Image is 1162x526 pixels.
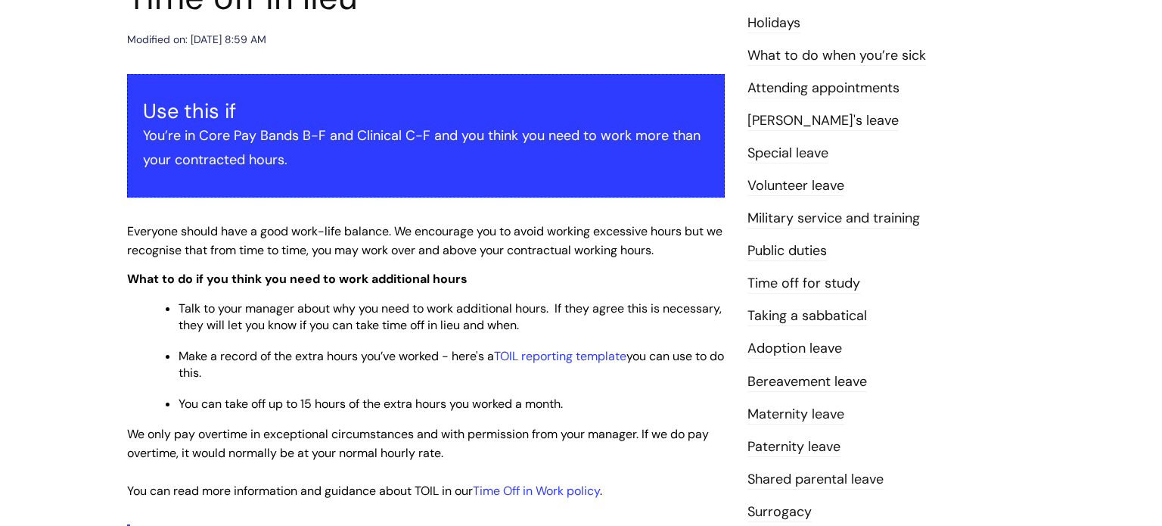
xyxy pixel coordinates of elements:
a: Time off for study [747,274,860,294]
a: Bereavement leave [747,372,867,392]
a: Attending appointments [747,79,899,98]
a: Volunteer leave [747,176,844,196]
a: Holidays [747,14,800,33]
h3: Use this if [143,99,709,123]
a: [PERSON_NAME]'s leave [747,111,899,131]
a: What to do when you’re sick [747,46,926,66]
span: Talk to your manager about why you need to work additional hours. If they agree this is necessary... [179,300,722,333]
a: Taking a sabbatical [747,307,867,326]
a: Paternity leave [747,437,840,457]
a: Adoption leave [747,339,842,359]
span: You can take off up to 15 hours of the extra hours you worked a month. [179,396,563,412]
a: Public duties [747,241,827,261]
a: Surrogacy [747,503,812,522]
a: Time Off in Work policy [473,483,600,499]
span: You can read more information and guidance about TOIL in our . [127,483,602,499]
span: Everyone should have a good work-life balance. We encourage you to avoid working excessive hours ... [127,223,722,258]
span: Make a record of the extra hours you’ve worked - here's a you can use to do this. [179,348,724,381]
span: We only pay overtime in exceptional circumstances and with permission from your manager. If we do... [127,426,709,461]
span: What to do if you think you need to work additional hours [127,271,468,287]
p: You’re in Core Pay Bands B-F and Clinical C-F and you think you need to work more than your contr... [143,123,709,173]
a: Maternity leave [747,405,844,425]
a: Shared parental leave [747,470,884,490]
div: Modified on: [DATE] 8:59 AM [127,30,266,49]
a: Military service and training [747,209,920,229]
a: TOIL reporting template [494,348,626,364]
a: Special leave [747,144,828,163]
